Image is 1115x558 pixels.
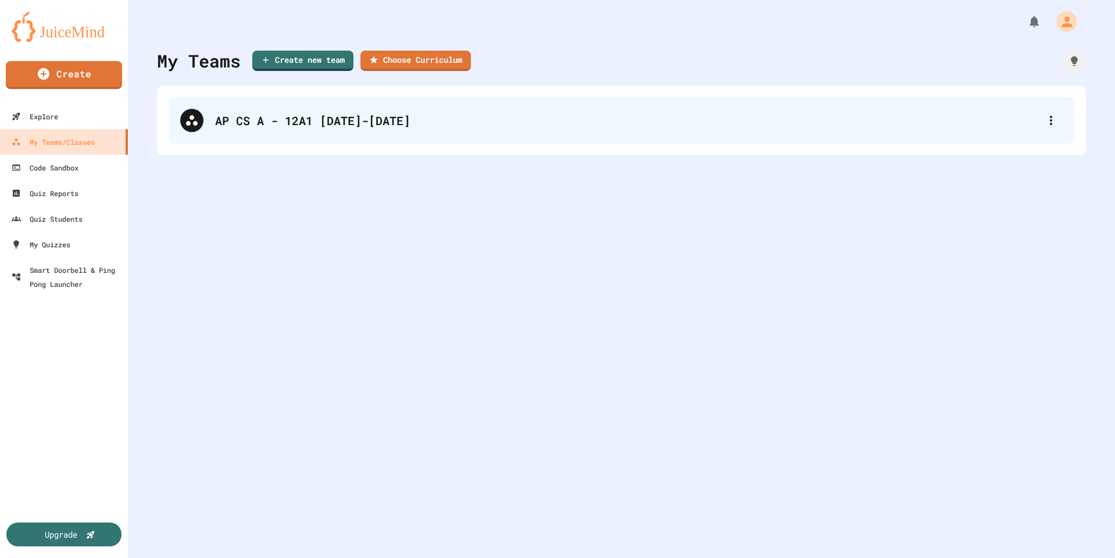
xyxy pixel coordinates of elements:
div: Quiz Students [12,212,83,226]
div: My Notifications [1006,12,1044,31]
div: Smart Doorbell & Ping Pong Launcher [12,263,123,291]
div: AP CS A - 12A1 [DATE]-[DATE] [215,112,1039,129]
div: Quiz Reports [12,186,78,200]
div: AP CS A - 12A1 [DATE]-[DATE] [169,97,1074,144]
a: Choose Curriculum [360,51,471,71]
div: How it works [1063,49,1086,73]
img: logo-orange.svg [12,12,116,42]
div: My Account [1044,8,1080,35]
a: Create [6,61,122,89]
a: Create new team [252,51,353,71]
div: Upgrade [45,528,77,541]
div: Code Sandbox [12,161,78,175]
div: My Quizzes [12,237,70,251]
div: My Teams/Classes [12,135,95,149]
div: My Teams [157,48,241,74]
div: Explore [12,109,58,123]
